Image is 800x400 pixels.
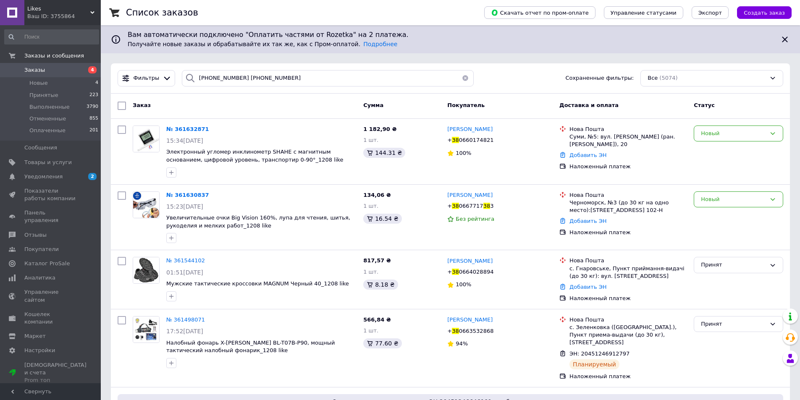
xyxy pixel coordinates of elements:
span: Показатели работы компании [24,187,78,202]
button: Управление статусами [604,6,683,19]
a: Фото товару [133,316,160,343]
a: Добавить ЭН [569,284,606,290]
span: [PERSON_NAME] [447,316,493,323]
span: 0663532868 [459,328,494,334]
span: Сохраненные фильтры: [565,74,634,82]
span: 223 [89,92,98,99]
span: 4 [88,66,97,73]
a: Фото товару [133,191,160,218]
span: 38 [452,328,459,334]
span: Управление статусами [611,10,677,16]
span: 0667717 [459,203,483,209]
div: 144.31 ₴ [363,148,405,158]
span: + [447,137,452,143]
span: Маркет [24,332,46,340]
div: Наложенный платеж [569,295,687,302]
div: Суми, №5: вул. [PERSON_NAME] (ран. [PERSON_NAME]), 20 [569,133,687,148]
div: Наложенный платеж [569,163,687,170]
a: Добавить ЭН [569,218,606,224]
div: Планируемый [569,359,619,369]
span: Каталог ProSale [24,260,70,267]
span: 1 шт. [363,203,378,209]
span: Принятые [29,92,58,99]
a: Создать заказ [729,9,792,16]
div: с. Зеленковка ([GEOGRAPHIC_DATA].), Пункт приема-выдачи (до 30 кг), [STREET_ADDRESS] [569,324,687,347]
span: Заказы и сообщения [24,52,84,60]
span: Создать заказ [744,10,785,16]
span: [PERSON_NAME] [447,126,493,132]
div: Черноморск, №3 (до 30 кг на одно место):[STREET_ADDRESS] 102-Н [569,199,687,214]
a: [PERSON_NAME] [447,257,493,265]
span: [PERSON_NAME] [447,192,493,198]
a: № 361498071 [166,316,205,323]
span: Товары и услуги [24,159,72,166]
span: 201 [89,127,98,134]
a: № 361632871 [166,126,209,132]
div: 77.60 ₴ [363,338,401,348]
div: Новый [701,195,766,204]
div: Принят [701,261,766,269]
span: 15:23[DATE] [166,203,203,210]
span: Заказ [133,102,151,108]
div: Наложенный платеж [569,373,687,380]
span: 0660174821 [459,137,494,143]
span: Кошелек компании [24,311,78,326]
span: Вам автоматически подключено "Оплатить частями от Rozetka" на 2 платежа. [128,30,773,40]
span: 3 [490,203,493,209]
span: Статус [694,102,715,108]
a: Фото товару [133,125,160,152]
span: Отмененные [29,115,66,123]
a: [PERSON_NAME] [447,191,493,199]
span: [DEMOGRAPHIC_DATA] и счета [24,361,87,384]
span: Электронный угломер инклинометр SHAHE с магнитным основанием, цифровой уровень, транспортир 0-90°... [166,149,344,163]
span: Выполненные [29,103,70,111]
span: 817,57 ₴ [363,257,391,264]
span: 38 [452,203,459,209]
a: Фото товару [133,257,160,284]
div: Нова Пошта [569,316,687,324]
span: Фильтры [134,74,160,82]
span: Аналитика [24,274,55,282]
div: 16.54 ₴ [363,214,401,224]
div: Нова Пошта [569,257,687,264]
span: 100% [456,150,471,156]
span: 855 [89,115,98,123]
button: Создать заказ [737,6,792,19]
span: + [447,328,452,334]
h1: Список заказов [126,8,198,18]
span: 38 [452,269,459,275]
span: + [447,203,452,209]
div: Новый [701,129,766,138]
span: 4 [95,79,98,87]
a: Подробнее [363,41,397,47]
span: Likes [27,5,90,13]
span: 1 182,90 ₴ [363,126,396,132]
div: с. Гнаровське, Пункт приймання-видачі (до 30 кг): вул. [STREET_ADDRESS] [569,265,687,280]
span: Настройки [24,347,55,354]
a: № 361544102 [166,257,205,264]
div: Нова Пошта [569,125,687,133]
a: Добавить ЭН [569,152,606,158]
input: Поиск по номеру заказа, ФИО покупателя, номеру телефона, Email, номеру накладной [182,70,474,86]
a: [PERSON_NAME] [447,316,493,324]
span: 01:51[DATE] [166,269,203,276]
span: Управление сайтом [24,288,78,303]
div: Наложенный платеж [569,229,687,236]
span: 94% [456,340,468,347]
a: № 361630837 [166,192,209,198]
span: Скачать отчет по пром-оплате [491,9,589,16]
span: Заказы [24,66,45,74]
span: Все [648,74,658,82]
span: Отзывы [24,231,47,239]
span: [PERSON_NAME] [447,258,493,264]
span: Экспорт [698,10,722,16]
span: 566,84 ₴ [363,316,391,323]
span: Оплаченные [29,127,66,134]
a: Мужские тактические кроссовки MAGNUM Черный 40_1208 like [166,280,349,287]
span: Доставка и оплата [559,102,619,108]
